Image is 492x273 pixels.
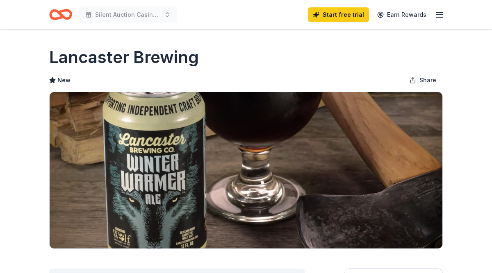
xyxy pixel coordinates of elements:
button: Share [403,72,443,88]
a: Earn Rewards [372,7,431,22]
h1: Lancaster Brewing [49,46,199,69]
a: Start free trial [308,7,369,22]
a: Home [49,5,72,24]
img: Image for Lancaster Brewing [50,92,442,248]
span: Silent Auction Casino Night [95,10,161,20]
span: New [57,75,71,85]
button: Silent Auction Casino Night [79,7,177,23]
span: Share [419,75,436,85]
